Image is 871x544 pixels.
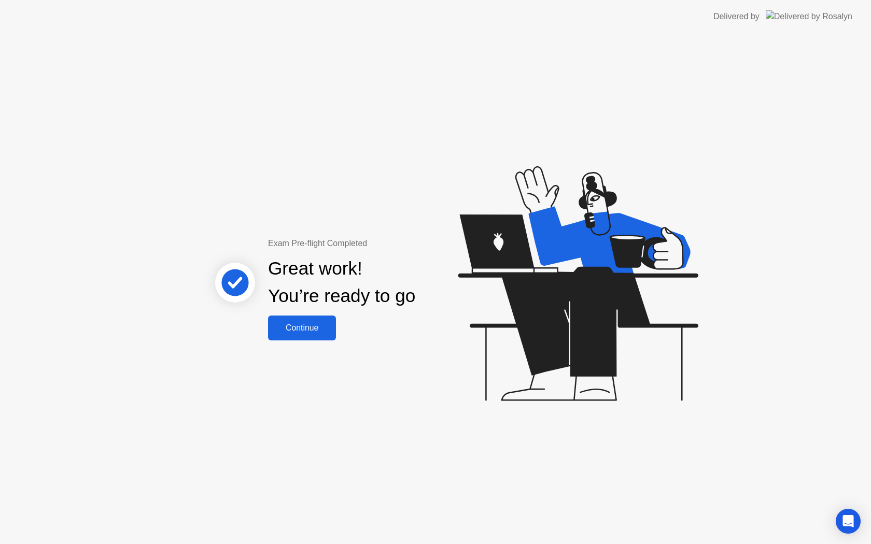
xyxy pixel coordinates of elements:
[268,255,415,310] div: Great work! You’re ready to go
[268,237,482,250] div: Exam Pre-flight Completed
[713,10,760,23] div: Delivered by
[271,323,333,333] div: Continue
[268,316,336,340] button: Continue
[836,509,861,534] div: Open Intercom Messenger
[766,10,852,22] img: Delivered by Rosalyn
